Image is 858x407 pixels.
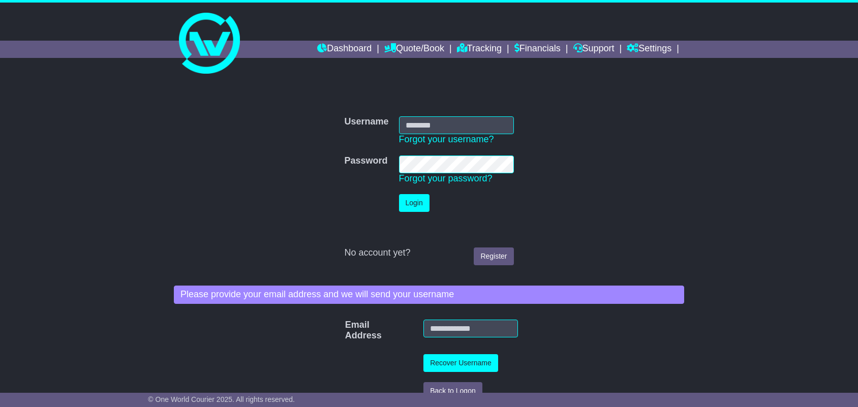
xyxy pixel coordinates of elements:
a: Support [573,41,615,58]
button: Recover Username [423,354,498,372]
a: Register [474,247,513,265]
label: Username [344,116,388,128]
label: Password [344,155,387,167]
a: Forgot your password? [399,173,493,183]
span: © One World Courier 2025. All rights reserved. [148,395,295,403]
button: Back to Logon [423,382,482,400]
a: Forgot your username? [399,134,494,144]
div: Please provide your email address and we will send your username [174,286,684,304]
a: Dashboard [317,41,372,58]
label: Email Address [340,320,358,341]
a: Financials [514,41,561,58]
a: Quote/Book [384,41,444,58]
a: Settings [627,41,671,58]
a: Tracking [457,41,502,58]
button: Login [399,194,430,212]
div: No account yet? [344,247,513,259]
